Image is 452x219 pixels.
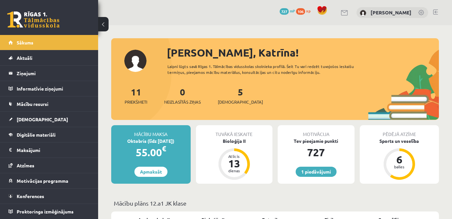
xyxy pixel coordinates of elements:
a: Sākums [9,35,90,50]
a: Ziņojumi [9,66,90,81]
a: Rīgas 1. Tālmācības vidusskola [7,11,60,28]
div: 6 [390,154,409,165]
div: Pēdējā atzīme [360,125,439,138]
a: 1 piedāvājumi [296,167,337,177]
div: balles [390,165,409,169]
div: Bioloģija II [196,138,273,144]
span: Neizlasītās ziņas [164,99,201,105]
div: Oktobris (līdz [DATE]) [111,138,191,144]
div: 727 [278,144,355,160]
span: 106 [296,8,305,15]
a: Apmaksāt [134,167,167,177]
a: Sports un veselība 6 balles [360,138,439,181]
p: Mācību plāns 12.a1 JK klase [114,199,436,208]
a: 106 xp [296,8,314,13]
div: Laipni lūgts savā Rīgas 1. Tālmācības vidusskolas skolnieka profilā. Šeit Tu vari redzēt tuvojošo... [167,63,364,75]
span: Proktoringa izmēģinājums [17,209,74,214]
span: Konferences [17,193,44,199]
a: Atzīmes [9,158,90,173]
a: [PERSON_NAME] [371,9,411,16]
div: 55.00 [111,144,191,160]
div: Motivācija [278,125,355,138]
div: Tev pieejamie punkti [278,138,355,144]
a: 5[DEMOGRAPHIC_DATA] [218,86,263,105]
span: € [162,144,166,153]
span: Motivācijas programma [17,178,68,184]
a: [DEMOGRAPHIC_DATA] [9,112,90,127]
div: [PERSON_NAME], Katrīna! [167,45,439,60]
a: Digitālie materiāli [9,127,90,142]
span: Atzīmes [17,162,34,168]
span: 727 [280,8,289,15]
span: [DEMOGRAPHIC_DATA] [218,99,263,105]
span: Priekšmeti [125,99,147,105]
div: Mācību maksa [111,125,191,138]
div: dienas [224,169,244,173]
span: mP [290,8,295,13]
div: 13 [224,158,244,169]
div: Tuvākā ieskaite [196,125,273,138]
a: Aktuāli [9,50,90,65]
span: Aktuāli [17,55,32,61]
a: Mācību resursi [9,96,90,111]
span: Mācību resursi [17,101,48,107]
span: [DEMOGRAPHIC_DATA] [17,116,68,122]
a: Proktoringa izmēģinājums [9,204,90,219]
a: Maksājumi [9,143,90,158]
a: 11Priekšmeti [125,86,147,105]
span: xp [306,8,310,13]
legend: Maksājumi [17,143,90,158]
a: Informatīvie ziņojumi [9,81,90,96]
legend: Ziņojumi [17,66,90,81]
legend: Informatīvie ziņojumi [17,81,90,96]
span: Digitālie materiāli [17,132,56,138]
img: Katrīna Krutikova [360,10,366,16]
a: Konferences [9,189,90,204]
a: 727 mP [280,8,295,13]
span: Sākums [17,40,33,45]
a: Motivācijas programma [9,173,90,188]
div: Atlicis [224,154,244,158]
a: 0Neizlasītās ziņas [164,86,201,105]
div: Sports un veselība [360,138,439,144]
a: Bioloģija II Atlicis 13 dienas [196,138,273,181]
